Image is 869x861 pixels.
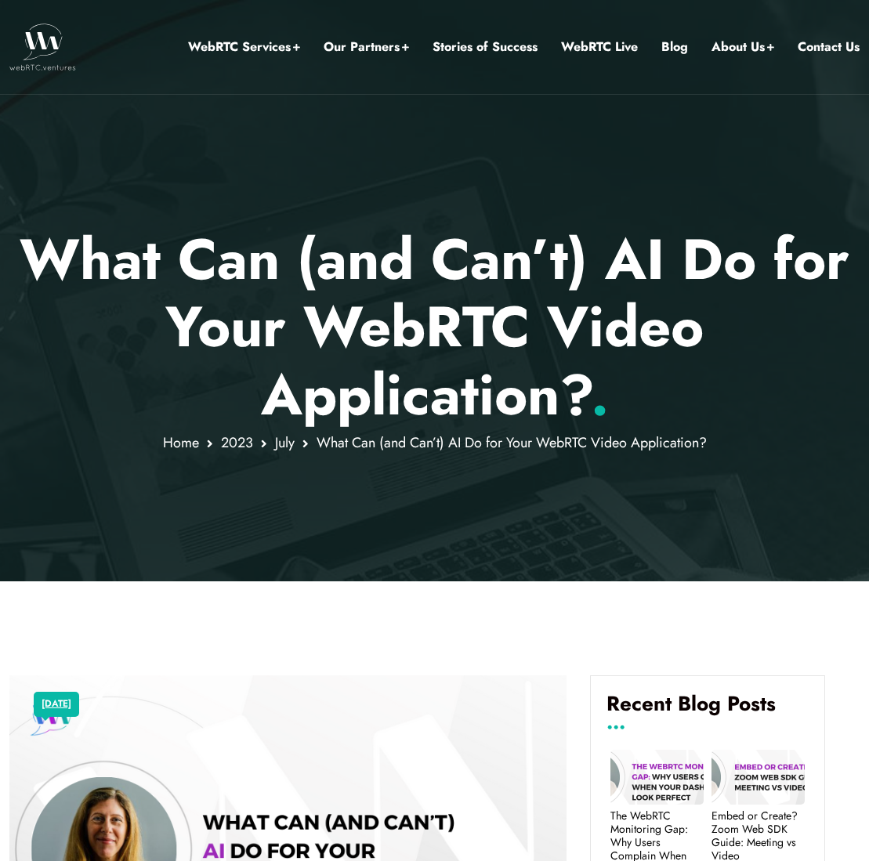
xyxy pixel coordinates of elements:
a: [DATE] [42,694,71,714]
a: About Us [711,37,774,57]
a: July [275,432,295,453]
p: What Can (and Can’t) AI Do for Your WebRTC Video Application? [9,226,860,429]
span: What Can (and Can’t) AI Do for Your WebRTC Video Application? [317,432,707,453]
a: Blog [661,37,688,57]
img: WebRTC.ventures [9,24,76,71]
a: 2023 [221,432,253,453]
a: Stories of Success [433,37,538,57]
a: WebRTC Live [561,37,638,57]
a: Contact Us [798,37,860,57]
a: Our Partners [324,37,409,57]
a: Home [163,432,199,453]
h4: Recent Blog Posts [606,692,809,728]
span: . [591,354,609,436]
a: WebRTC Services [188,37,300,57]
